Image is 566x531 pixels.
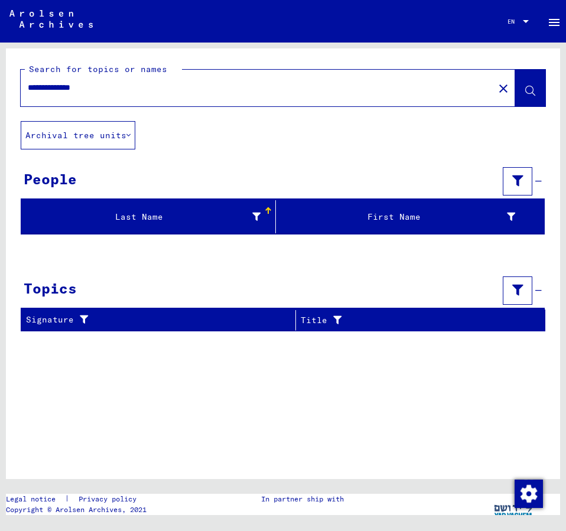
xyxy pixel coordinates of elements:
img: yv_logo.png [492,494,536,523]
img: Change consent [515,480,543,508]
div: Signature [26,311,298,330]
a: Privacy policy [69,494,151,504]
button: Archival tree units [21,121,135,149]
div: Title [301,311,534,330]
img: Arolsen_neg.svg [9,10,93,28]
mat-icon: Side nav toggle icon [547,15,561,30]
div: Title [301,314,522,327]
a: Legal notice [6,494,65,504]
p: In partner ship with [261,494,344,504]
mat-header-cell: First Name [276,200,544,233]
div: First Name [281,211,515,223]
mat-header-cell: Last Name [21,200,276,233]
mat-icon: close [496,82,510,96]
div: Change consent [514,479,542,507]
div: People [24,168,77,190]
div: Last Name [26,207,275,226]
div: Signature [26,314,287,326]
button: Clear [492,76,515,100]
mat-label: Search for topics or names [29,64,167,74]
div: Last Name [26,211,261,223]
span: EN [508,18,521,25]
div: | [6,494,151,504]
button: Toggle sidenav [542,9,566,33]
div: Topics [24,278,77,299]
div: First Name [281,207,530,226]
p: Copyright © Arolsen Archives, 2021 [6,504,151,515]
